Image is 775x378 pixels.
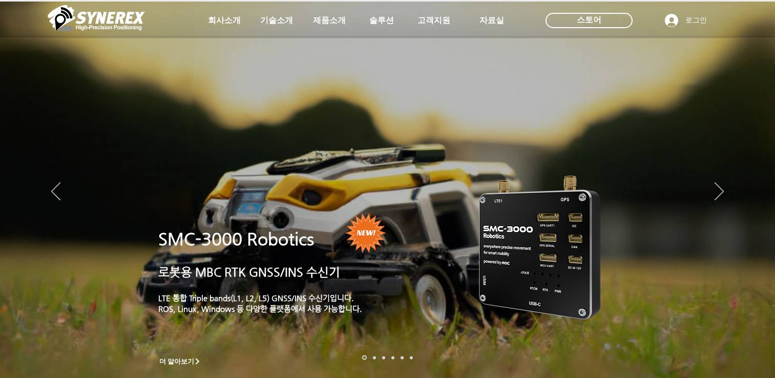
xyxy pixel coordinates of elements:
[546,13,633,28] div: 스토어
[260,15,293,26] span: 기술소개
[682,15,710,26] span: 로그인
[715,182,724,202] button: 다음
[479,15,504,26] span: 자료실
[362,355,367,360] a: 로봇- SMC 2000
[658,11,714,30] button: 로그인
[158,265,340,279] a: 로봇용 MBC RTK GNSS/INS 수신기
[577,14,601,26] span: 스토어
[251,10,302,31] a: 기술소개
[158,293,354,302] a: LTE 통합 Triple bands(L1, L2, L5) GNSS/INS 수신기입니다.
[382,356,385,359] a: 측량 IoT
[410,356,413,359] a: 정밀농업
[199,10,250,31] a: 회사소개
[158,304,362,313] a: ROS, Linux, Windows 등 다양한 플랫폼에서 사용 가능합니다.
[466,10,517,31] a: 자료실
[465,160,616,332] img: KakaoTalk_20241224_155801212.png
[313,15,346,26] span: 제품소개
[356,10,407,31] a: 솔루션
[401,356,404,359] a: 로봇
[417,15,450,26] span: 고객지원
[155,355,206,368] a: 더 알아보기
[304,10,355,31] a: 제품소개
[159,357,195,366] span: 더 알아보기
[51,182,60,202] button: 이전
[408,10,459,31] a: 고객지원
[158,229,314,249] a: SMC-3000 Robotics
[373,356,376,359] a: 드론 8 - SMC 2000
[369,15,394,26] span: 솔루션
[391,356,394,359] a: 자율주행
[359,355,416,360] nav: 슬라이드
[208,15,241,26] span: 회사소개
[48,3,145,33] img: 씨너렉스_White_simbol_대지 1.png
